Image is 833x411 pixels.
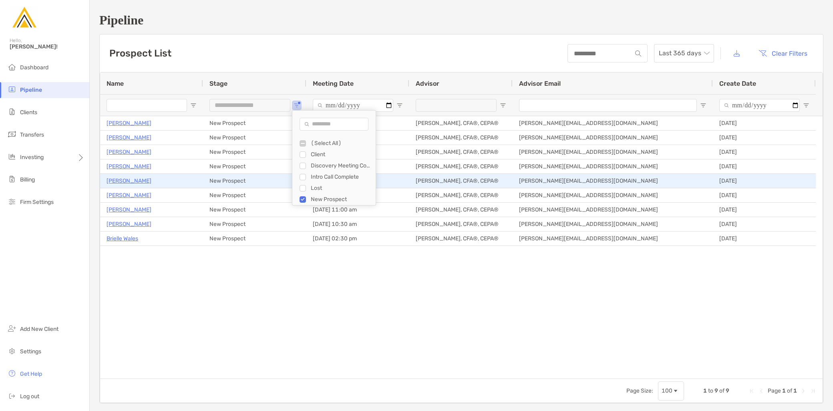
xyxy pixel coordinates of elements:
h3: Prospect List [109,48,171,59]
a: [PERSON_NAME] [107,219,151,229]
div: [DATE] 10:30 am [306,217,409,231]
a: [PERSON_NAME] [107,205,151,215]
a: Brielle Wales [107,234,138,244]
img: logout icon [7,391,17,401]
div: Lost [311,185,371,191]
div: New Prospect [203,145,306,159]
div: Last Page [810,388,816,394]
span: Get Help [20,371,42,377]
div: [PERSON_NAME][EMAIL_ADDRESS][DOMAIN_NAME] [513,116,713,130]
div: [PERSON_NAME][EMAIL_ADDRESS][DOMAIN_NAME] [513,232,713,246]
div: Next Page [800,388,807,394]
div: New Prospect [203,188,306,202]
div: [PERSON_NAME][EMAIL_ADDRESS][DOMAIN_NAME] [513,203,713,217]
img: add_new_client icon [7,324,17,333]
span: of [719,387,724,394]
div: [DATE] [713,217,816,231]
div: Page Size: [626,387,653,394]
span: to [708,387,713,394]
span: Stage [209,80,227,87]
span: Investing [20,154,44,161]
div: [DATE] [713,174,816,188]
div: (Select All) [311,140,371,147]
div: Filter List [292,138,376,216]
button: Open Filter Menu [396,102,403,109]
button: Open Filter Menu [500,102,506,109]
div: [PERSON_NAME][EMAIL_ADDRESS][DOMAIN_NAME] [513,174,713,188]
img: input icon [635,50,641,56]
div: [PERSON_NAME][EMAIL_ADDRESS][DOMAIN_NAME] [513,145,713,159]
div: Page Size [658,381,684,401]
div: [PERSON_NAME], CFA®, CEPA® [409,145,513,159]
div: New Prospect [203,232,306,246]
span: Meeting Date [313,80,354,87]
div: First Page [748,388,755,394]
span: Add New Client [20,326,58,332]
div: [PERSON_NAME][EMAIL_ADDRESS][DOMAIN_NAME] [513,159,713,173]
span: Create Date [719,80,756,87]
div: New Prospect [203,116,306,130]
span: Log out [20,393,39,400]
div: [PERSON_NAME][EMAIL_ADDRESS][DOMAIN_NAME] [513,131,713,145]
img: dashboard icon [7,62,17,72]
a: [PERSON_NAME] [107,190,151,200]
img: get-help icon [7,369,17,378]
div: [DATE] [713,188,816,202]
span: Name [107,80,124,87]
img: settings icon [7,346,17,356]
a: [PERSON_NAME] [107,118,151,128]
span: 1 [782,387,786,394]
span: [PERSON_NAME]! [10,43,85,50]
span: Page [768,387,781,394]
img: clients icon [7,107,17,117]
a: [PERSON_NAME] [107,161,151,171]
input: Name Filter Input [107,99,187,112]
span: 1 [703,387,707,394]
button: Clear Filters [753,44,813,62]
div: Intro Call Complete [311,173,371,180]
div: [PERSON_NAME], CFA®, CEPA® [409,159,513,173]
div: [DATE] 11:00 am [306,203,409,217]
span: Billing [20,176,35,183]
div: 100 [662,387,672,394]
div: [DATE] [713,203,816,217]
div: [DATE] [713,131,816,145]
div: Previous Page [758,388,765,394]
span: Settings [20,348,41,355]
a: [PERSON_NAME] [107,176,151,186]
a: [PERSON_NAME] [107,147,151,157]
div: Discovery Meeting Complete [311,162,371,169]
input: Search filter values [300,118,368,131]
span: 1 [793,387,797,394]
button: Open Filter Menu [190,102,197,109]
img: investing icon [7,152,17,161]
div: New Prospect [203,159,306,173]
h1: Pipeline [99,13,823,28]
img: pipeline icon [7,85,17,94]
button: Open Filter Menu [803,102,809,109]
span: 9 [714,387,718,394]
input: Create Date Filter Input [719,99,800,112]
img: Zoe Logo [10,3,38,32]
div: [PERSON_NAME], CFA®, CEPA® [409,188,513,202]
div: [DATE] [713,145,816,159]
div: [DATE] 02:30 pm [306,232,409,246]
div: Column Filter [292,110,376,205]
a: [PERSON_NAME] [107,133,151,143]
div: [PERSON_NAME], CFA®, CEPA® [409,131,513,145]
div: New Prospect [203,131,306,145]
div: [DATE] [713,159,816,173]
button: Open Filter Menu [294,102,300,109]
img: billing icon [7,174,17,184]
div: New Prospect [311,196,371,203]
div: [DATE] [713,232,816,246]
span: of [787,387,792,394]
div: New Prospect [203,203,306,217]
div: [PERSON_NAME], CFA®, CEPA® [409,232,513,246]
div: [PERSON_NAME], CFA®, CEPA® [409,203,513,217]
div: [PERSON_NAME], CFA®, CEPA® [409,116,513,130]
